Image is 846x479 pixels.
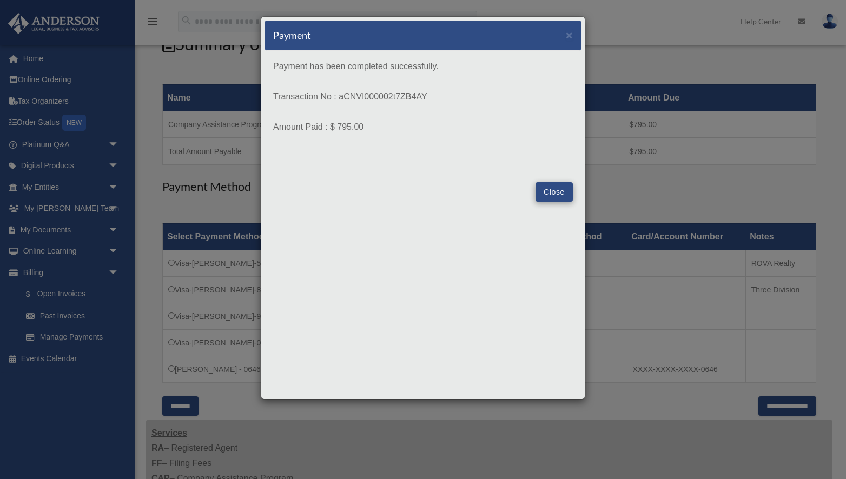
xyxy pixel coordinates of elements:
[536,182,573,202] button: Close
[273,29,311,42] h5: Payment
[273,89,573,104] p: Transaction No : aCNVI000002t7ZB4AY
[273,119,573,135] p: Amount Paid : $ 795.00
[566,29,573,41] span: ×
[273,59,573,74] p: Payment has been completed successfully.
[566,29,573,41] button: Close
